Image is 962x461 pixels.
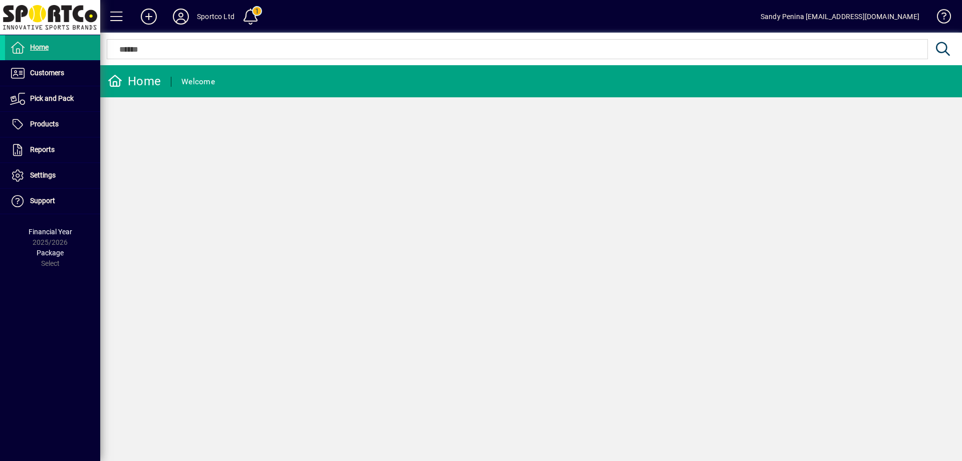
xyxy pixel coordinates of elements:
button: Add [133,8,165,26]
a: Support [5,189,100,214]
button: Profile [165,8,197,26]
a: Knowledge Base [929,2,949,35]
div: Welcome [181,74,215,90]
span: Customers [30,69,64,77]
span: Reports [30,145,55,153]
span: Pick and Pack [30,94,74,102]
span: Support [30,197,55,205]
span: Home [30,43,49,51]
span: Products [30,120,59,128]
span: Settings [30,171,56,179]
a: Pick and Pack [5,86,100,111]
a: Customers [5,61,100,86]
div: Sportco Ltd [197,9,234,25]
a: Products [5,112,100,137]
span: Package [37,249,64,257]
div: Sandy Penina [EMAIL_ADDRESS][DOMAIN_NAME] [761,9,919,25]
span: Financial Year [29,228,72,236]
div: Home [108,73,161,89]
a: Reports [5,137,100,163]
a: Settings [5,163,100,188]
